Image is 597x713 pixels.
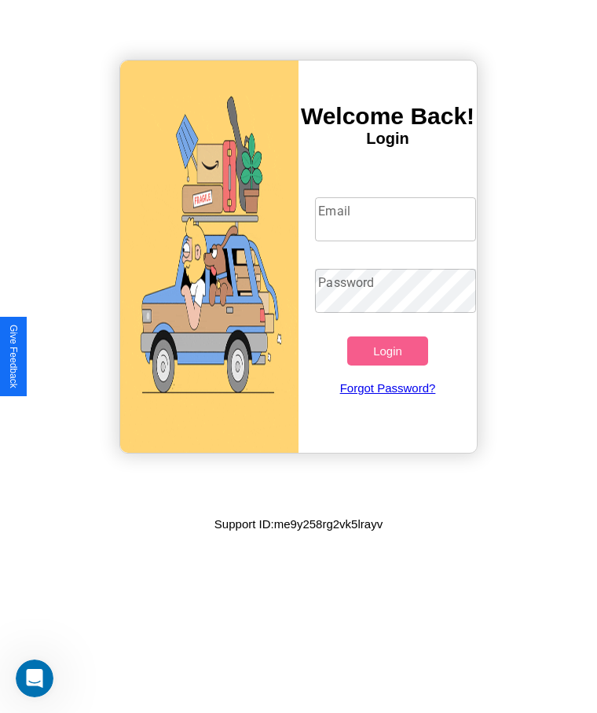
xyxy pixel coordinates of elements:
[347,336,427,366] button: Login
[214,513,383,535] p: Support ID: me9y258rg2vk5lrayv
[120,61,298,453] img: gif
[307,366,467,410] a: Forgot Password?
[16,660,53,697] iframe: Intercom live chat
[298,103,477,130] h3: Welcome Back!
[298,130,477,148] h4: Login
[8,325,19,388] div: Give Feedback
